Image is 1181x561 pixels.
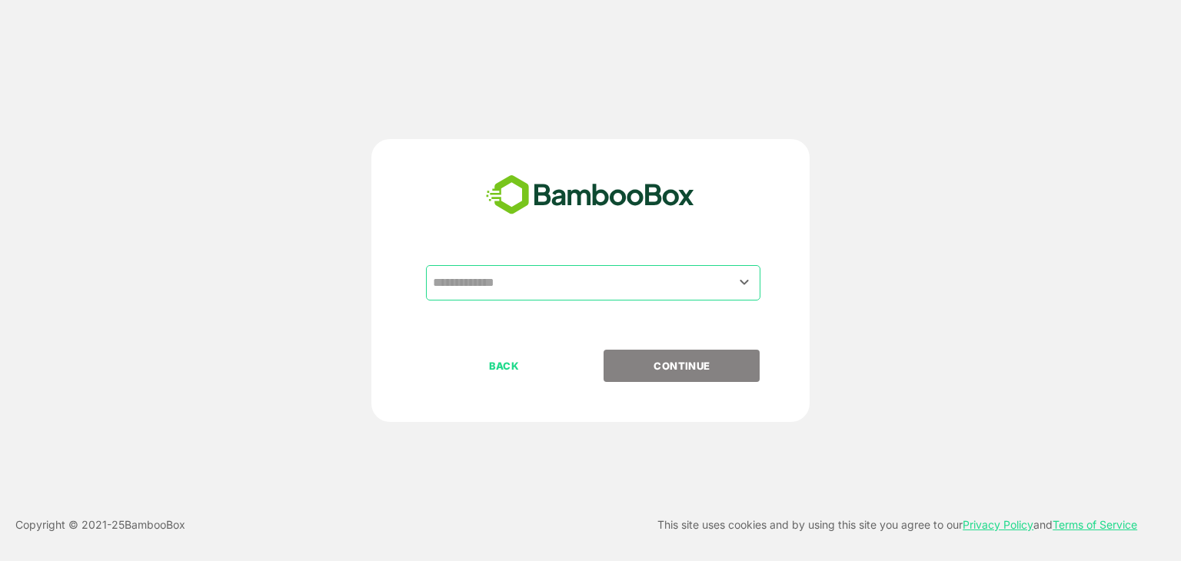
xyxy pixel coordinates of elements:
p: BACK [427,357,581,374]
button: BACK [426,350,582,382]
a: Privacy Policy [963,518,1033,531]
p: Copyright © 2021- 25 BambooBox [15,516,185,534]
button: Open [734,272,755,293]
p: CONTINUE [605,357,759,374]
button: CONTINUE [604,350,760,382]
a: Terms of Service [1053,518,1137,531]
img: bamboobox [477,170,703,221]
p: This site uses cookies and by using this site you agree to our and [657,516,1137,534]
